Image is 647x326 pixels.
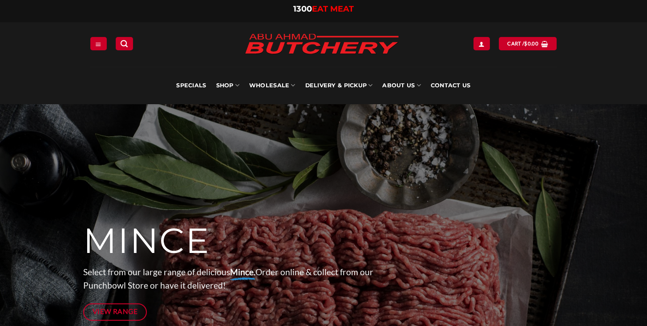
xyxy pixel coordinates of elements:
[524,41,538,46] bdi: 0.00
[431,67,471,104] a: Contact Us
[305,67,373,104] a: Delivery & Pickup
[93,306,138,317] span: View Range
[230,267,255,277] strong: Mince.
[312,4,354,14] span: EAT MEAT
[83,267,373,291] span: Select from our large range of delicious Order online & collect from our Punchbowl Store or have ...
[116,37,133,50] a: Search
[293,4,312,14] span: 1300
[382,67,421,104] a: About Us
[507,40,538,48] span: Cart /
[249,67,295,104] a: Wholesale
[237,28,406,61] img: Abu Ahmad Butchery
[293,4,354,14] a: 1300EAT MEAT
[83,303,147,321] a: View Range
[216,67,239,104] a: SHOP
[83,220,210,262] span: MINCE
[176,67,206,104] a: Specials
[524,40,527,48] span: $
[90,37,106,50] a: Menu
[473,37,489,50] a: Login
[499,37,556,50] a: View cart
